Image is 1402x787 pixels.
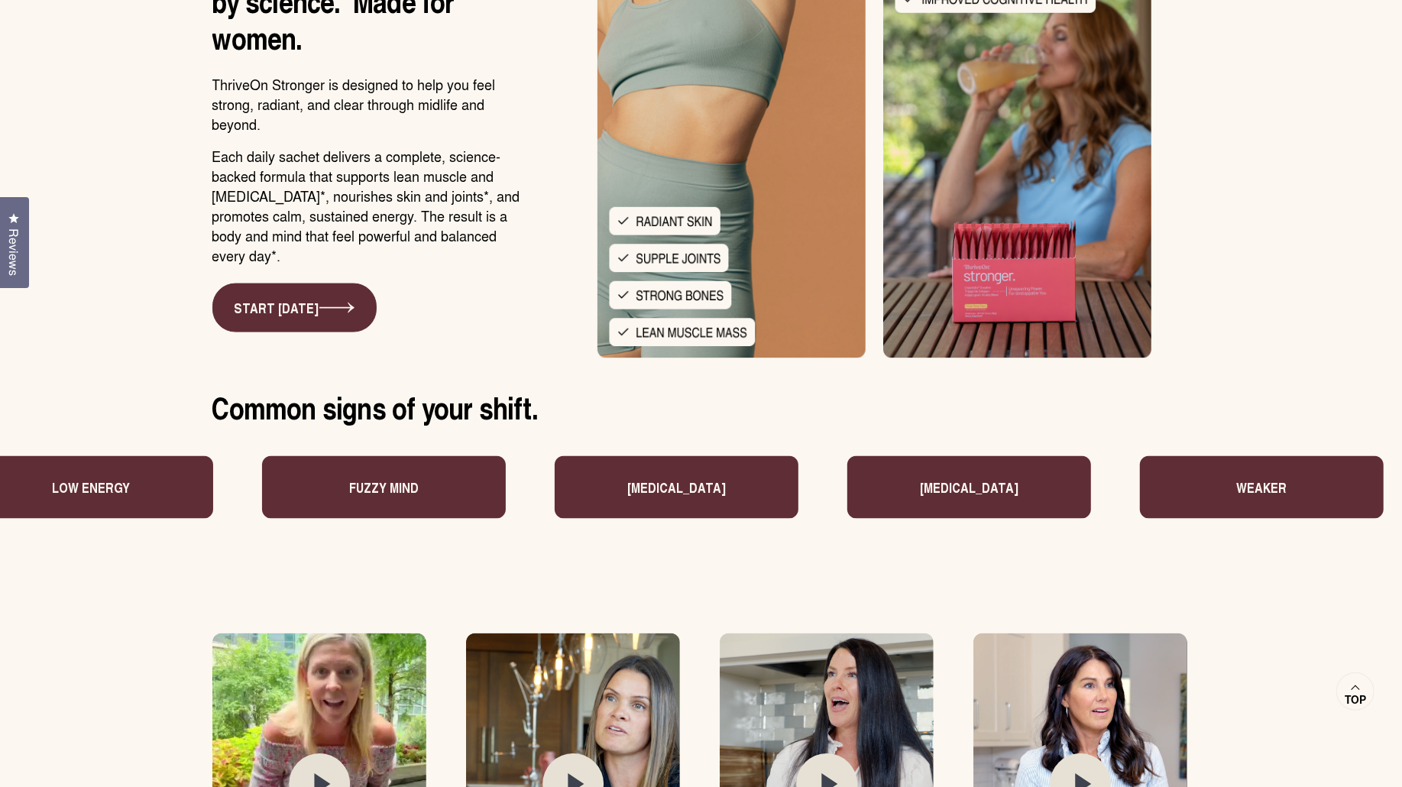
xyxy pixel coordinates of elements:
[4,228,24,276] span: Reviews
[212,74,528,134] p: ThriveOn Stronger is designed to help you feel strong, radiant, and clear through midlife and bey...
[583,478,682,497] p: [MEDICAL_DATA]
[1345,693,1366,707] span: Top
[305,478,374,497] p: Fuzzy mind
[212,283,377,332] a: START [DATE]
[212,389,1190,426] h2: Common signs of your shift.
[1193,478,1243,497] p: Weaker
[876,478,974,497] p: [MEDICAL_DATA]
[8,478,86,497] p: Low energy
[212,146,528,265] p: Each daily sachet delivers a complete, science-backed formula that supports lean muscle and [MEDI...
